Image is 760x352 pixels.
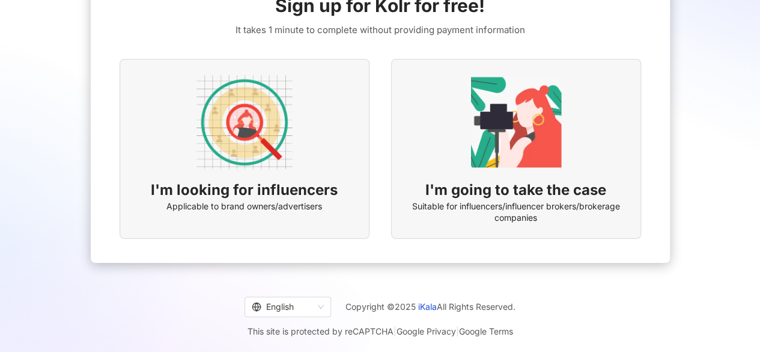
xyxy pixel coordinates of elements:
span: I'm looking for influencers [151,180,338,200]
a: Google Privacy [397,326,456,336]
span: | [456,326,459,336]
span: Applicable to brand owners/advertisers [166,200,322,212]
div: English [252,297,313,316]
a: iKala [418,301,437,312]
span: Suitable for influencers/influencer brokers/brokerage companies [406,200,626,224]
span: I'm going to take the case [425,180,606,200]
img: AD identity option [196,74,293,170]
img: KOL identity option [468,74,564,170]
span: | [394,326,397,336]
span: Copyright © 2025 All Rights Reserved. [345,300,515,314]
a: Google Terms [459,326,513,336]
span: It takes 1 minute to complete without providing payment information [236,23,525,37]
span: This site is protected by reCAPTCHA [248,324,513,339]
